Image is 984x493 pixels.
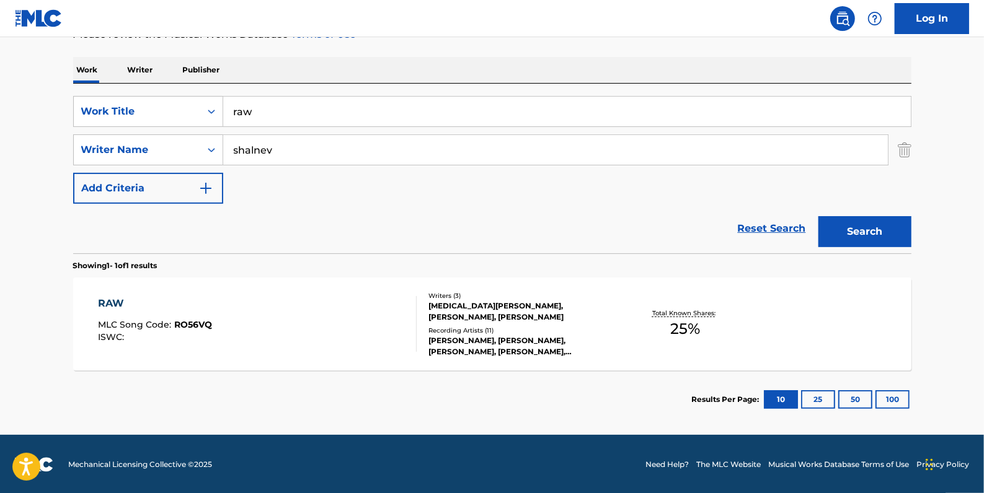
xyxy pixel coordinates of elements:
[98,296,212,311] div: RAW
[428,291,616,300] div: Writers ( 3 )
[692,394,763,405] p: Results Per Page:
[732,215,812,242] a: Reset Search
[15,457,53,472] img: logo
[862,6,887,31] div: Help
[98,331,127,342] span: ISWC :
[875,390,910,409] button: 100
[124,57,157,83] p: Writer
[895,3,969,34] a: Log In
[73,57,102,83] p: Work
[768,459,909,470] a: Musical Works Database Terms of Use
[179,57,224,83] p: Publisher
[73,96,911,253] form: Search Form
[428,335,616,357] div: [PERSON_NAME], [PERSON_NAME], [PERSON_NAME], [PERSON_NAME], [PERSON_NAME]
[922,434,984,493] iframe: Chat Widget
[764,390,798,409] button: 10
[81,104,193,119] div: Work Title
[818,216,911,247] button: Search
[98,319,174,330] span: MLC Song Code :
[73,173,223,204] button: Add Criteria
[428,326,616,335] div: Recording Artists ( 11 )
[15,9,63,27] img: MLC Logo
[835,11,850,26] img: search
[926,446,933,483] div: Drag
[428,300,616,323] div: [MEDICAL_DATA][PERSON_NAME], [PERSON_NAME], [PERSON_NAME]
[68,459,212,470] span: Mechanical Licensing Collective © 2025
[898,134,911,165] img: Delete Criterion
[198,181,213,196] img: 9d2ae6d4665cec9f34b9.svg
[867,11,882,26] img: help
[73,277,911,370] a: RAWMLC Song Code:RO56VQISWC:Writers (3)[MEDICAL_DATA][PERSON_NAME], [PERSON_NAME], [PERSON_NAME]R...
[801,390,835,409] button: 25
[652,308,719,318] p: Total Known Shares:
[81,142,193,157] div: Writer Name
[838,390,872,409] button: 50
[645,459,689,470] a: Need Help?
[830,6,855,31] a: Public Search
[670,318,700,340] span: 25 %
[73,260,157,271] p: Showing 1 - 1 of 1 results
[916,459,969,470] a: Privacy Policy
[696,459,761,470] a: The MLC Website
[174,319,212,330] span: RO56VQ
